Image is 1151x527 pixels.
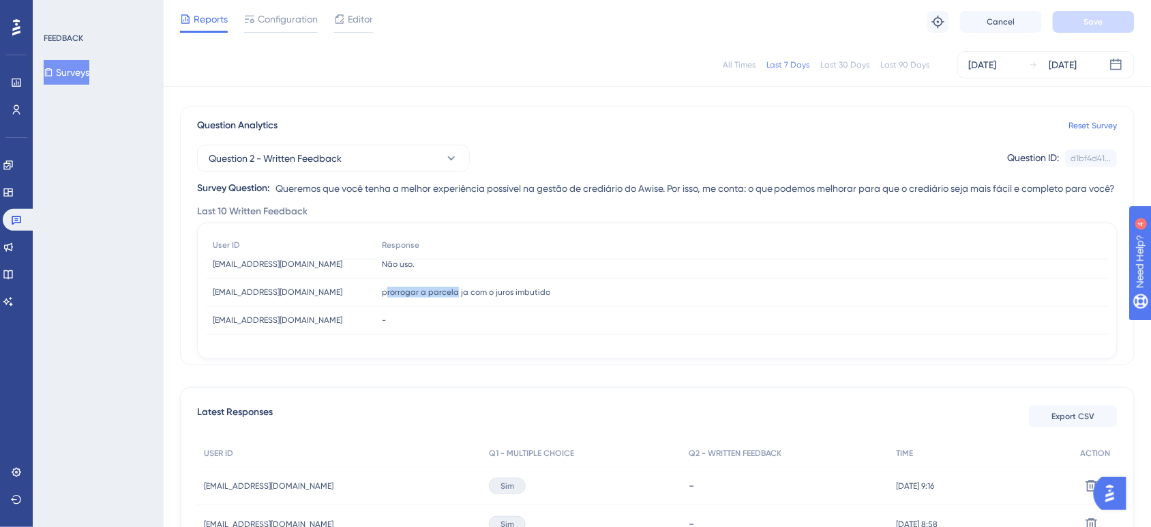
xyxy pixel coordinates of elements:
button: Cancel [960,11,1042,33]
span: User ID [213,240,240,251]
span: Configuration [258,11,318,27]
div: [DATE] [1049,57,1077,73]
div: Last 90 Days [881,59,930,70]
div: Last 7 Days [766,59,810,70]
div: Question ID: [1008,149,1060,167]
span: TIME [897,448,914,459]
span: USER ID [204,448,233,459]
span: Sim [500,481,514,492]
span: [DATE] 9:16 [897,481,935,492]
span: Last 10 Written Feedback [197,203,308,220]
span: Need Help? [32,3,85,20]
div: All Times [723,59,756,70]
button: Surveys [44,60,89,85]
span: ACTION [1081,448,1111,459]
div: - [689,479,883,492]
a: Reset Survey [1069,120,1118,131]
div: FEEDBACK [44,33,83,44]
div: 4 [95,7,99,18]
span: [EMAIL_ADDRESS][DOMAIN_NAME] [213,287,342,298]
button: Question 2 - Written Feedback [197,145,470,172]
span: Save [1084,16,1103,27]
button: Export CSV [1029,405,1118,427]
span: Q1 - MULTIPLE CHOICE [489,448,574,459]
span: prorrogar a parcela ja com o juros imbutido [382,287,550,298]
iframe: UserGuiding AI Assistant Launcher [1094,473,1135,514]
span: Question 2 - Written Feedback [209,150,342,167]
span: Queremos que você tenha a melhor experiência possível na gestão de crediário do Awise. Por isso, ... [275,180,1116,197]
span: Export CSV [1052,411,1095,422]
button: Save [1053,11,1135,33]
span: Latest Responses [197,404,273,429]
span: Não uso. [382,259,415,270]
span: Cancel [987,16,1015,27]
span: Q2 - WRITTEN FEEDBACK [689,448,782,459]
span: Editor [348,11,373,27]
span: [EMAIL_ADDRESS][DOMAIN_NAME] [213,315,342,326]
div: [DATE] [969,57,997,73]
span: Response [382,240,419,251]
span: [EMAIL_ADDRESS][DOMAIN_NAME] [213,259,342,270]
span: Reports [194,11,228,27]
div: Survey Question: [197,180,270,197]
div: Last 30 Days [821,59,870,70]
span: [EMAIL_ADDRESS][DOMAIN_NAME] [204,481,333,492]
span: Question Analytics [197,117,278,134]
div: d1bf4d41... [1071,153,1111,164]
span: - [382,315,386,326]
